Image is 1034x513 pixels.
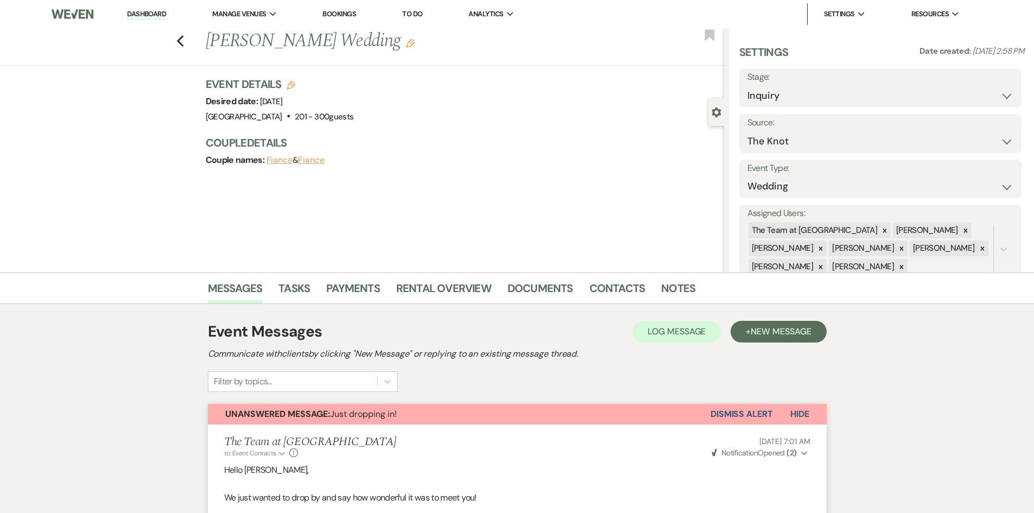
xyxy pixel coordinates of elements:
[326,280,380,303] a: Payments
[712,106,721,117] button: Close lead details
[402,9,422,18] a: To Do
[224,448,287,458] button: to: Event Contacts
[295,111,353,122] span: 201 - 300 guests
[267,156,293,164] button: Fiance
[739,45,789,68] h3: Settings
[589,280,645,303] a: Contacts
[206,77,354,92] h3: Event Details
[919,46,973,56] span: Date created:
[731,321,826,343] button: +New Message
[748,259,815,275] div: [PERSON_NAME]
[208,320,322,343] h1: Event Messages
[748,223,879,238] div: The Team at [GEOGRAPHIC_DATA]
[214,375,272,388] div: Filter by topics...
[893,223,960,238] div: [PERSON_NAME]
[208,404,711,425] button: Unanswered Message:Just dropping in!
[910,240,976,256] div: [PERSON_NAME]
[267,155,325,166] span: &
[712,448,797,458] span: Opened
[747,161,1013,176] label: Event Type:
[751,326,811,337] span: New Message
[278,280,310,303] a: Tasks
[224,463,810,477] p: Hello [PERSON_NAME],
[973,46,1024,56] span: [DATE] 2:58 PM
[225,408,397,420] span: Just dropping in!
[406,38,415,48] button: Edit
[224,435,397,449] h5: The Team at [GEOGRAPHIC_DATA]
[824,9,855,20] span: Settings
[396,280,491,303] a: Rental Overview
[52,3,93,26] img: Weven Logo
[710,447,810,459] button: NotificationOpened (2)
[711,404,773,425] button: Dismiss Alert
[224,491,810,505] p: We just wanted to drop by and say how wonderful it was to meet you!
[206,111,282,122] span: [GEOGRAPHIC_DATA]
[829,259,896,275] div: [PERSON_NAME]
[773,404,827,425] button: Hide
[468,9,503,20] span: Analytics
[208,280,263,303] a: Messages
[225,408,330,420] strong: Unanswered Message:
[790,408,809,420] span: Hide
[208,347,827,360] h2: Communicate with clients by clicking "New Message" or replying to an existing message thread.
[911,9,949,20] span: Resources
[127,9,166,20] a: Dashboard
[747,115,1013,131] label: Source:
[759,436,810,446] span: [DATE] 7:01 AM
[298,156,325,164] button: Fiance
[322,9,356,18] a: Bookings
[632,321,721,343] button: Log Message
[747,206,1013,221] label: Assigned Users:
[747,69,1013,85] label: Stage:
[206,28,616,54] h1: [PERSON_NAME] Wedding
[748,240,815,256] div: [PERSON_NAME]
[829,240,896,256] div: [PERSON_NAME]
[661,280,695,303] a: Notes
[206,154,267,166] span: Couple names:
[648,326,706,337] span: Log Message
[212,9,266,20] span: Manage Venues
[721,448,758,458] span: Notification
[260,96,283,107] span: [DATE]
[206,96,260,107] span: Desired date:
[224,449,276,458] span: to: Event Contacts
[508,280,573,303] a: Documents
[786,448,796,458] strong: ( 2 )
[206,135,713,150] h3: Couple Details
